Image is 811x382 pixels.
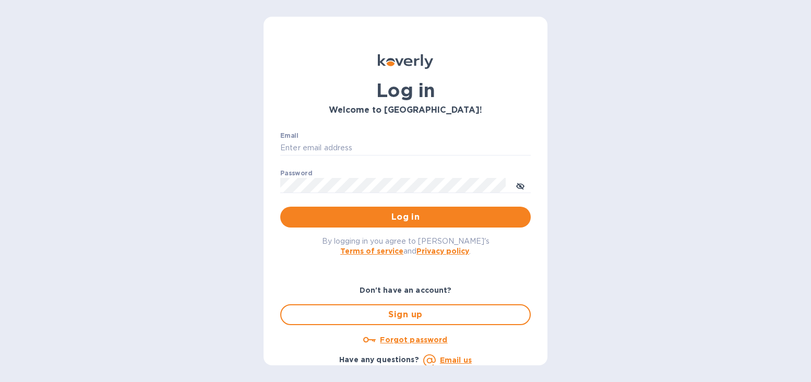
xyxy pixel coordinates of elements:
[280,207,531,228] button: Log in
[280,133,299,139] label: Email
[280,170,312,176] label: Password
[510,175,531,196] button: toggle password visibility
[280,105,531,115] h3: Welcome to [GEOGRAPHIC_DATA]!
[416,247,469,255] a: Privacy policy
[360,286,452,294] b: Don't have an account?
[280,304,531,325] button: Sign up
[339,355,419,364] b: Have any questions?
[289,211,522,223] span: Log in
[280,79,531,101] h1: Log in
[280,140,531,156] input: Enter email address
[322,237,490,255] span: By logging in you agree to [PERSON_NAME]'s and .
[290,308,521,321] span: Sign up
[440,356,472,364] a: Email us
[340,247,403,255] a: Terms of service
[380,336,447,344] u: Forgot password
[378,54,433,69] img: Koverly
